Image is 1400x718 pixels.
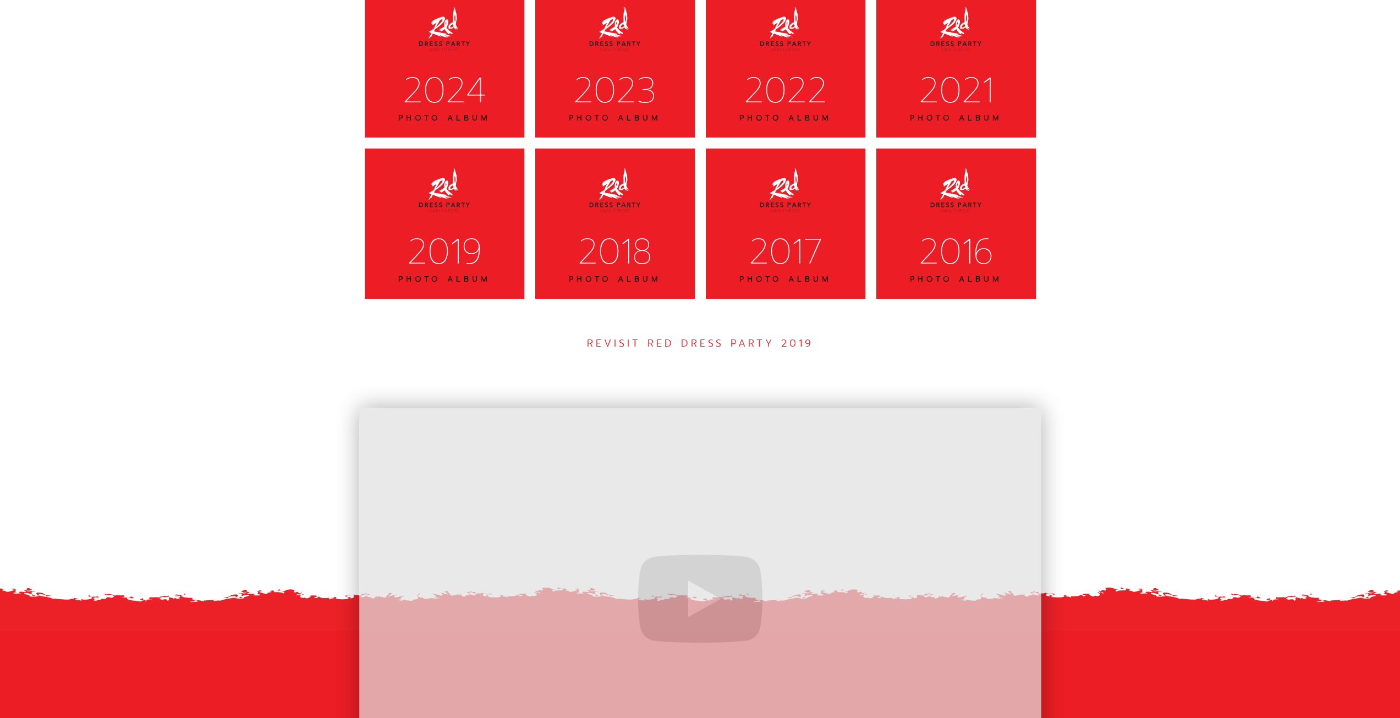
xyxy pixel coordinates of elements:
[379,275,510,284] div: PHOTO ALBUM
[891,229,1022,275] div: 2016
[550,68,680,113] div: 2023
[550,229,680,275] div: 2018
[379,229,510,275] div: 2019
[535,149,695,299] a: 2018PHOTO ALBUM
[891,68,1022,113] div: 2021
[365,149,524,299] a: 2019PHOTO ALBUM
[720,275,851,284] div: PHOTO ALBUM
[891,113,1022,123] div: PHOTO ALBUM
[550,275,680,284] div: PHOTO ALBUM
[720,229,851,275] div: 2017
[379,113,510,123] div: PHOTO ALBUM
[720,68,851,113] div: 2022
[706,149,865,299] a: 2017PHOTO ALBUM
[876,149,1036,299] a: 2016PHOTO ALBUM
[379,68,510,113] div: 2024
[550,113,680,123] div: PHOTO ALBUM
[359,337,1041,350] div: REVISIT RED DRESS PARTY 2019
[891,275,1022,284] div: PHOTO ALBUM
[720,113,851,123] div: PHOTO ALBUM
